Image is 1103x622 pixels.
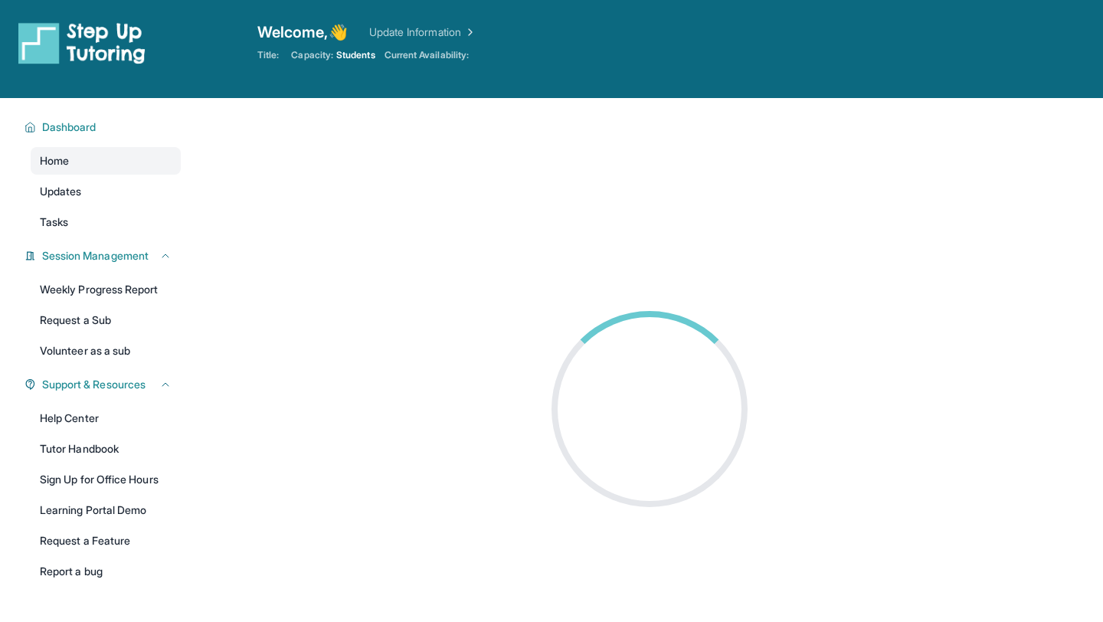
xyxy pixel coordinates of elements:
a: Report a bug [31,558,181,585]
span: Current Availability: [385,49,469,61]
span: Title: [257,49,279,61]
a: Request a Feature [31,527,181,555]
button: Support & Resources [36,377,172,392]
span: Home [40,153,69,169]
img: Chevron Right [461,25,476,40]
a: Updates [31,178,181,205]
a: Home [31,147,181,175]
span: Capacity: [291,49,333,61]
button: Dashboard [36,119,172,135]
span: Welcome, 👋 [257,21,348,43]
span: Updates [40,184,82,199]
img: logo [18,21,146,64]
a: Sign Up for Office Hours [31,466,181,493]
a: Request a Sub [31,306,181,334]
a: Help Center [31,404,181,432]
a: Tutor Handbook [31,435,181,463]
span: Dashboard [42,119,97,135]
span: Students [336,49,375,61]
span: Support & Resources [42,377,146,392]
a: Learning Portal Demo [31,496,181,524]
a: Tasks [31,208,181,236]
span: Session Management [42,248,149,264]
button: Session Management [36,248,172,264]
a: Volunteer as a sub [31,337,181,365]
a: Update Information [369,25,476,40]
a: Weekly Progress Report [31,276,181,303]
span: Tasks [40,214,68,230]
